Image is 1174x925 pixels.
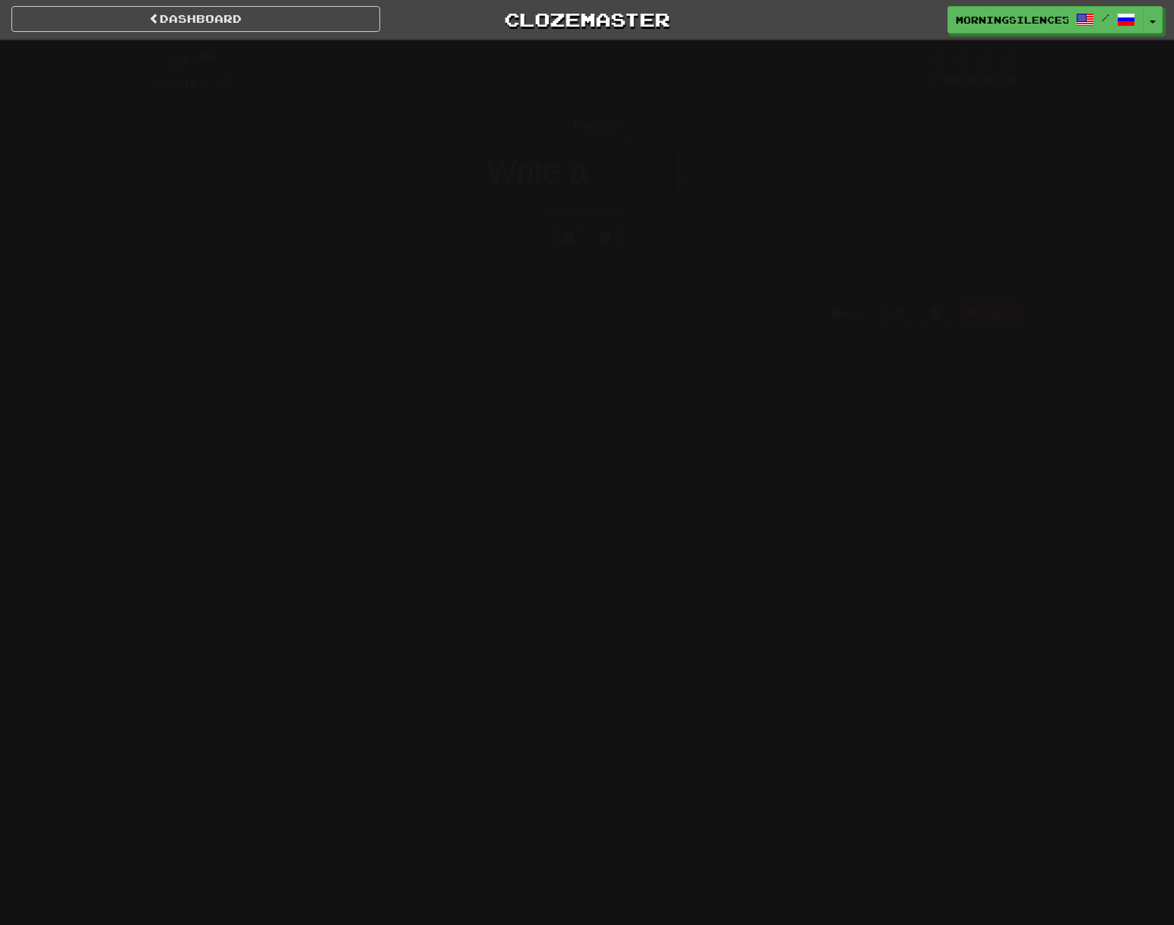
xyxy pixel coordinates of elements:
button: Submit [540,258,634,293]
span: 0 % [929,74,944,86]
span: MorningSilence5306 [956,13,1068,27]
button: Switch sentence to multiple choice alt+p [554,225,584,251]
a: MorningSilence5306 / [947,6,1144,33]
button: Report [958,301,1020,327]
a: Dashboard [11,6,380,32]
span: . [678,154,687,189]
button: Record [543,109,630,144]
div: Mastered [926,74,1020,87]
button: Help! [822,301,876,327]
span: 0 [217,71,230,90]
div: / [154,51,230,70]
span: / [1102,12,1109,23]
a: Clozemaster [403,6,772,33]
span: Write a [487,154,587,189]
span: Score: [154,77,208,90]
div: Напишите отчёт. [154,202,1020,217]
button: Single letter hint - you only get 1 per sentence and score half the points! alt+h [590,225,620,251]
button: Round history (alt+y) [884,301,912,327]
